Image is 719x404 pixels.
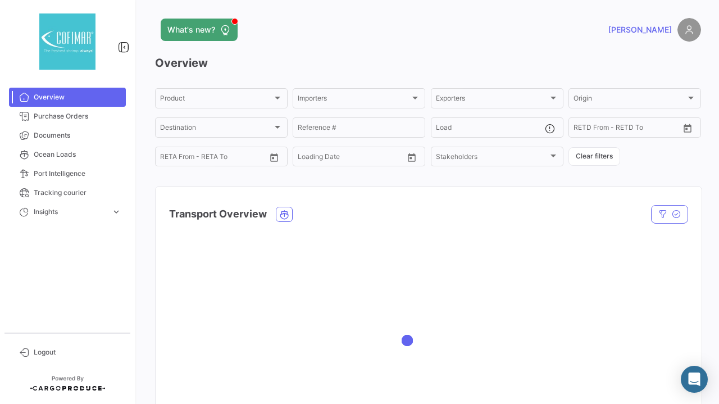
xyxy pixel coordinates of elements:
[39,13,95,70] img: dddaabaa-7948-40ed-83b9-87789787af52.jpeg
[34,111,121,121] span: Purchase Orders
[34,347,121,357] span: Logout
[161,19,238,41] button: What's new?
[298,155,313,162] input: From
[677,18,701,42] img: placeholder-user.png
[167,24,215,35] span: What's new?
[608,24,672,35] span: [PERSON_NAME]
[9,183,126,202] a: Tracking courier
[34,188,121,198] span: Tracking courier
[276,207,292,221] button: Ocean
[9,107,126,126] a: Purchase Orders
[597,125,648,133] input: To
[160,155,176,162] input: From
[321,155,372,162] input: To
[160,96,272,104] span: Product
[298,96,410,104] span: Importers
[436,155,548,162] span: Stakeholders
[9,164,126,183] a: Port Intelligence
[266,149,283,166] button: Open calendar
[155,55,701,71] h3: Overview
[568,147,620,166] button: Clear filters
[574,125,589,133] input: From
[436,96,548,104] span: Exporters
[9,145,126,164] a: Ocean Loads
[111,207,121,217] span: expand_more
[679,120,696,137] button: Open calendar
[9,126,126,145] a: Documents
[681,366,708,393] div: Abrir Intercom Messenger
[34,169,121,179] span: Port Intelligence
[169,206,267,222] h4: Transport Overview
[34,149,121,160] span: Ocean Loads
[574,96,686,104] span: Origin
[34,207,107,217] span: Insights
[403,149,420,166] button: Open calendar
[34,130,121,140] span: Documents
[34,92,121,102] span: Overview
[160,125,272,133] span: Destination
[9,88,126,107] a: Overview
[184,155,234,162] input: To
